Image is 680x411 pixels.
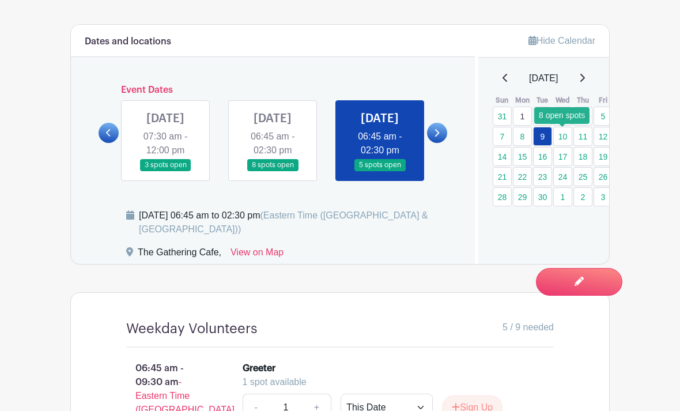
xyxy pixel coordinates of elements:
[231,246,284,264] a: View on Map
[594,107,613,126] a: 5
[594,187,613,206] a: 3
[513,107,532,126] a: 1
[573,167,592,186] a: 25
[533,107,552,126] a: 2
[573,187,592,206] a: 2
[513,147,532,166] a: 15
[594,167,613,186] a: 26
[529,71,558,85] span: [DATE]
[243,375,531,389] div: 1 spot available
[533,147,552,166] a: 16
[493,187,512,206] a: 28
[513,167,532,186] a: 22
[553,127,572,146] a: 10
[493,127,512,146] a: 7
[493,147,512,166] a: 14
[243,361,275,375] div: Greeter
[138,246,221,264] div: The Gathering Cafe,
[493,107,512,126] a: 31
[139,210,428,234] span: (Eastern Time ([GEOGRAPHIC_DATA] & [GEOGRAPHIC_DATA]))
[573,127,592,146] a: 11
[553,147,572,166] a: 17
[534,107,590,124] div: 8 open spots
[126,320,257,337] h4: Weekday Volunteers
[553,187,572,206] a: 1
[533,167,552,186] a: 23
[139,209,461,236] div: [DATE] 06:45 am to 02:30 pm
[492,95,512,106] th: Sun
[512,95,532,106] th: Mon
[533,127,552,146] a: 9
[594,127,613,146] a: 12
[573,147,592,166] a: 18
[528,36,595,46] a: Hide Calendar
[493,167,512,186] a: 21
[573,95,593,106] th: Thu
[85,36,171,47] h6: Dates and locations
[513,127,532,146] a: 8
[119,85,427,96] h6: Event Dates
[513,187,532,206] a: 29
[553,95,573,106] th: Wed
[553,167,572,186] a: 24
[533,187,552,206] a: 30
[594,147,613,166] a: 19
[532,95,553,106] th: Tue
[503,320,554,334] span: 5 / 9 needed
[593,95,613,106] th: Fri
